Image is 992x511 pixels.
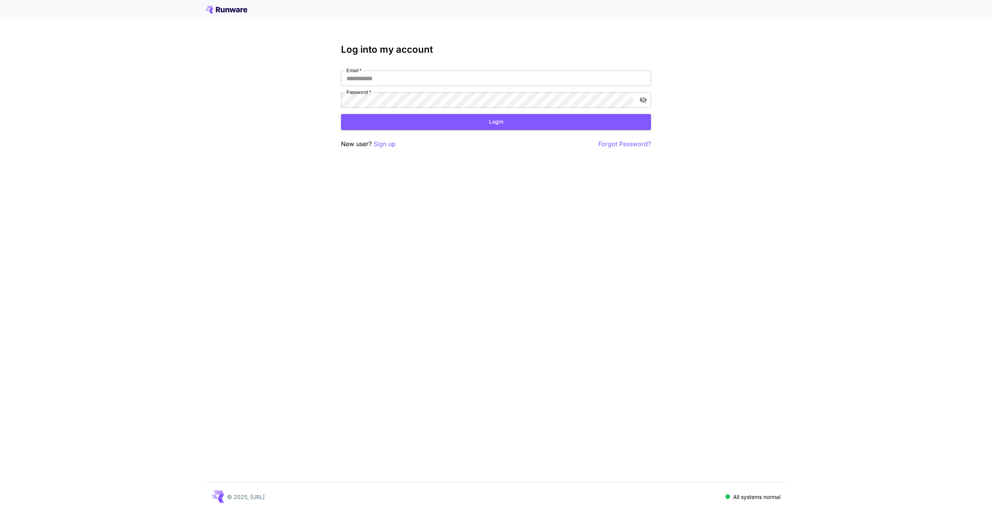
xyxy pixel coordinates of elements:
button: Sign up [374,139,396,149]
button: Forgot Password? [598,139,651,149]
button: toggle password visibility [636,93,650,107]
p: All systems normal [733,493,780,501]
label: Password [346,89,371,95]
p: New user? [341,139,396,149]
p: © 2025, [URL] [227,493,265,501]
button: Login [341,114,651,130]
h3: Log into my account [341,44,651,55]
label: Email [346,67,362,74]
